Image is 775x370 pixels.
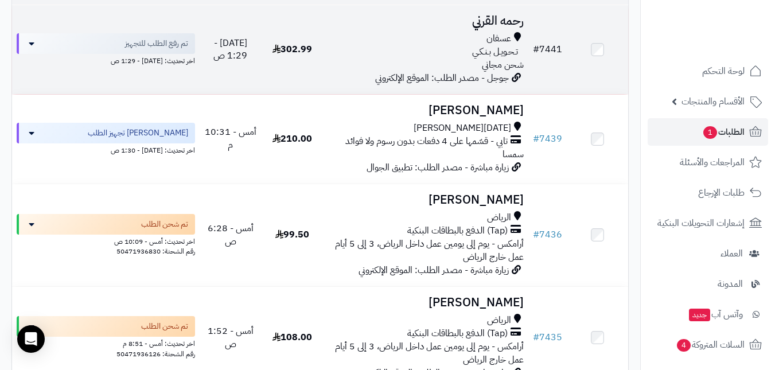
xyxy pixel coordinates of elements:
span: لوحة التحكم [702,63,745,79]
a: #7436 [533,228,562,242]
span: الرياض [487,314,511,327]
span: 210.00 [272,132,312,146]
span: # [533,228,539,242]
h3: [PERSON_NAME] [328,296,524,309]
span: (Tap) الدفع بالبطاقات البنكية [407,327,508,340]
a: المراجعات والأسئلة [648,149,768,176]
span: أمس - 6:28 ص [208,221,254,248]
span: 4 [677,339,691,352]
span: [DATE] - 1:29 ص [213,36,247,63]
span: إشعارات التحويلات البنكية [657,215,745,231]
span: # [533,330,539,344]
div: Open Intercom Messenger [17,325,45,353]
span: تم رفع الطلب للتجهيز [125,38,188,49]
a: طلبات الإرجاع [648,179,768,207]
span: 108.00 [272,330,312,344]
span: # [533,132,539,146]
span: شحن مجاني [482,58,524,72]
span: وآتس آب [688,306,743,322]
a: الطلبات1 [648,118,768,146]
a: إشعارات التحويلات البنكية [648,209,768,237]
a: لوحة التحكم [648,57,768,85]
span: [PERSON_NAME] تجهيز الطلب [88,127,188,139]
a: #7435 [533,330,562,344]
span: المراجعات والأسئلة [680,154,745,170]
span: زيارة مباشرة - مصدر الطلب: تطبيق الجوال [367,161,509,174]
span: عسفان [486,32,511,45]
span: 302.99 [272,42,312,56]
a: #7441 [533,42,562,56]
span: [DATE][PERSON_NAME] [414,122,511,135]
span: تم شحن الطلب [141,219,188,230]
div: اخر تحديث: أمس - 8:51 م [17,337,195,349]
span: جوجل - مصدر الطلب: الموقع الإلكتروني [375,71,509,85]
h3: [PERSON_NAME] [328,104,524,117]
span: (Tap) الدفع بالبطاقات البنكية [407,224,508,237]
div: اخر تحديث: أمس - 10:09 ص [17,235,195,247]
span: 99.50 [275,228,309,242]
span: # [533,42,539,56]
a: #7439 [533,132,562,146]
span: أمس - 1:52 ص [208,324,254,351]
span: أرامكس - يوم إلى يومين عمل داخل الرياض، 3 إلى 5 أيام عمل خارج الرياض [335,237,524,264]
span: تـحـويـل بـنـكـي [472,45,518,59]
span: رقم الشحنة: 50471936126 [116,349,195,359]
span: تم شحن الطلب [141,321,188,332]
a: العملاء [648,240,768,267]
span: الطلبات [702,124,745,140]
span: أمس - 10:31 م [205,125,256,152]
span: تابي - قسّمها على 4 دفعات بدون رسوم ولا فوائد [345,135,508,148]
span: الأقسام والمنتجات [681,94,745,110]
div: اخر تحديث: [DATE] - 1:29 ص [17,54,195,66]
span: رقم الشحنة: 50471936830 [116,246,195,256]
span: السلات المتروكة [676,337,745,353]
span: طلبات الإرجاع [698,185,745,201]
span: جديد [689,309,710,321]
div: اخر تحديث: [DATE] - 1:30 ص [17,143,195,155]
span: الرياض [487,211,511,224]
a: وآتس آبجديد [648,301,768,328]
a: المدونة [648,270,768,298]
h3: رحمه القرني [328,14,524,28]
span: أرامكس - يوم إلى يومين عمل داخل الرياض، 3 إلى 5 أيام عمل خارج الرياض [335,340,524,367]
a: السلات المتروكة4 [648,331,768,359]
span: 1 [703,126,717,139]
span: المدونة [718,276,743,292]
span: العملاء [721,246,743,262]
span: زيارة مباشرة - مصدر الطلب: الموقع الإلكتروني [359,263,509,277]
span: سمسا [503,147,524,161]
h3: [PERSON_NAME] [328,193,524,207]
